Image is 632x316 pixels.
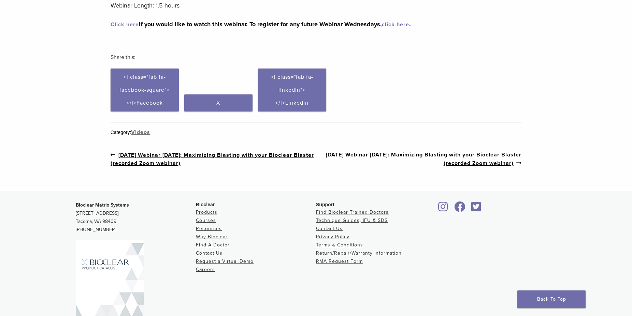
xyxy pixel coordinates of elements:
a: Privacy Policy [316,234,349,240]
a: Find A Doctor [196,242,230,248]
a: Careers [196,267,215,272]
a: Bioclear [452,206,468,212]
strong: if you would like to watch this webinar. To register for any future Webinar Wednesdays, . [111,20,411,28]
a: Click here [111,21,139,28]
span: X [216,100,220,106]
a: click here [382,21,409,28]
a: Courses [196,217,216,223]
a: [DATE] Webinar [DATE]: Maximizing Blasting with your Bioclear Blaster (recorded Zoom webinar) [316,151,521,167]
a: Bioclear [436,206,450,212]
strong: Bioclear Matrix Systems [76,202,129,208]
span: Bioclear [196,202,215,207]
a: Bioclear [469,206,483,212]
a: Products [196,209,217,215]
span: Support [316,202,334,207]
span: <i class="fab fa-facebook-square"></i>Facebook [119,74,170,106]
a: <i class="fab fa-linkedin"></i>LinkedIn [258,69,326,111]
nav: Post Navigation [111,136,522,182]
a: Return/Repair/Warranty Information [316,250,402,256]
p: Webinar Length: 1.5 hours [111,0,522,11]
a: RMA Request Form [316,258,363,264]
span: <i class="fab fa-linkedin"></i>LinkedIn [271,74,313,106]
a: <i class="fab fa-facebook-square"></i>Facebook [111,69,179,111]
a: Technique Guides, IFU & SDS [316,217,388,223]
a: X [184,94,253,111]
a: [DATE] Webinar [DATE]: Maximizing Blasting with your Bioclear Blaster (recorded Zoom webinar) [111,151,316,167]
a: Contact Us [316,226,343,231]
p: [STREET_ADDRESS] Tacoma, WA 98409 [PHONE_NUMBER] [76,201,196,234]
a: Find Bioclear Trained Doctors [316,209,389,215]
a: Terms & Conditions [316,242,363,248]
a: Request a Virtual Demo [196,258,254,264]
a: Resources [196,226,222,231]
a: Back To Top [517,290,586,308]
a: Why Bioclear [196,234,228,240]
a: Videos [131,129,150,136]
h3: Share this: [111,49,522,65]
div: Category: [111,128,522,136]
a: Contact Us [196,250,222,256]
